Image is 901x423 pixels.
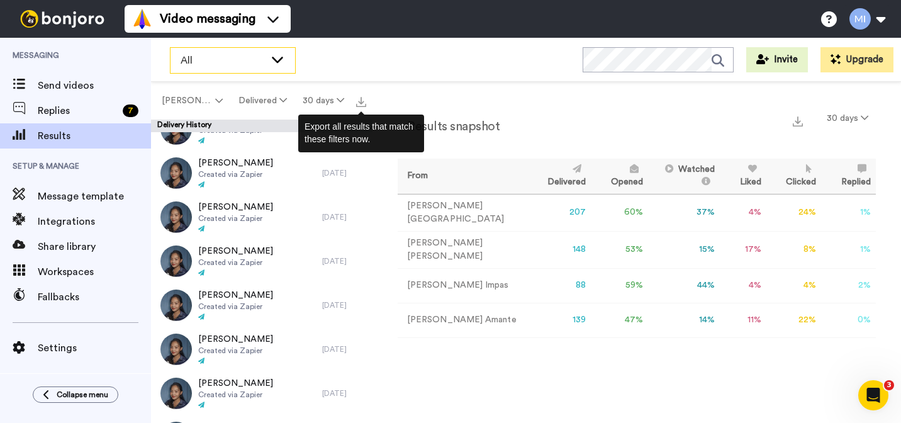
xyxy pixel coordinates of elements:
[591,231,648,268] td: 53 %
[766,268,822,303] td: 4 %
[398,194,528,231] td: [PERSON_NAME] [GEOGRAPHIC_DATA]
[648,159,720,194] th: Watched
[648,303,720,337] td: 14 %
[230,89,294,112] button: Delivered
[821,303,876,337] td: 0 %
[198,201,273,213] span: [PERSON_NAME]
[160,10,255,28] span: Video messaging
[198,346,273,356] span: Created via Zapier
[38,189,151,204] span: Message template
[38,103,118,118] span: Replies
[528,159,591,194] th: Delivered
[295,89,352,112] button: 30 days
[160,290,192,321] img: cb0e8877-d657-4c17-96b5-46206da97b8b-thumb.jpg
[198,377,273,390] span: [PERSON_NAME]
[151,239,372,283] a: [PERSON_NAME]Created via Zapier[DATE]
[38,214,151,229] span: Integrations
[648,194,720,231] td: 37 %
[819,107,876,130] button: 30 days
[198,333,273,346] span: [PERSON_NAME]
[591,268,648,303] td: 59 %
[746,47,808,72] button: Invite
[198,157,273,169] span: [PERSON_NAME]
[766,194,822,231] td: 24 %
[766,303,822,337] td: 22 %
[820,47,893,72] button: Upgrade
[15,10,109,28] img: bj-logo-header-white.svg
[154,89,230,112] button: [PERSON_NAME]
[322,388,366,398] div: [DATE]
[720,268,766,303] td: 4 %
[322,168,366,178] div: [DATE]
[720,303,766,337] td: 11 %
[57,390,108,400] span: Collapse menu
[352,91,370,110] button: Export all results that match these filters now.
[151,327,372,371] a: [PERSON_NAME]Created via Zapier[DATE]
[123,104,138,117] div: 7
[198,169,273,179] span: Created via Zapier
[151,151,372,195] a: [PERSON_NAME]Created via Zapier[DATE]
[322,212,366,222] div: [DATE]
[38,341,151,356] span: Settings
[648,268,720,303] td: 44 %
[528,231,591,268] td: 148
[591,303,648,337] td: 47 %
[398,303,528,337] td: [PERSON_NAME] Amante
[151,195,372,239] a: [PERSON_NAME]Created via Zapier[DATE]
[528,303,591,337] td: 139
[198,302,273,312] span: Created via Zapier
[160,378,192,409] img: 227c8b6d-7dbc-4f9a-bd42-b9ce7aca5ced-thumb.jpg
[398,268,528,303] td: [PERSON_NAME] Impas
[528,268,591,303] td: 88
[821,231,876,268] td: 1 %
[151,371,372,415] a: [PERSON_NAME]Created via Zapier[DATE]
[858,380,888,410] iframe: Intercom live chat
[766,159,822,194] th: Clicked
[198,245,273,257] span: [PERSON_NAME]
[160,334,192,365] img: b3227d83-08fd-4dd1-9c93-1d342df664d4-thumb.jpg
[151,120,372,132] div: Delivery History
[160,201,192,233] img: 05157437-11da-4056-ab76-f7e6f2059b92-thumb.jpg
[198,390,273,400] span: Created via Zapier
[356,97,366,107] img: export.svg
[766,231,822,268] td: 8 %
[789,111,807,130] button: Export a summary of each team member’s results that match this filter now.
[160,157,192,189] img: dd6839b0-e33e-425d-9d7e-fd0536a069af-thumb.jpg
[528,194,591,231] td: 207
[793,116,803,127] img: export.svg
[160,245,192,277] img: a5a9c418-26f4-4491-95e2-0e5e441362b8-thumb.jpg
[591,159,648,194] th: Opened
[38,264,151,279] span: Workspaces
[198,289,273,302] span: [PERSON_NAME]
[821,268,876,303] td: 2 %
[181,53,265,68] span: All
[821,159,876,194] th: Replied
[720,231,766,268] td: 17 %
[38,290,151,305] span: Fallbacks
[720,194,766,231] td: 4 %
[398,120,500,133] h2: Results snapshot
[132,9,152,29] img: vm-color.svg
[38,239,151,254] span: Share library
[821,194,876,231] td: 1 %
[720,159,766,194] th: Liked
[322,300,366,310] div: [DATE]
[151,283,372,327] a: [PERSON_NAME]Created via Zapier[DATE]
[591,194,648,231] td: 60 %
[398,159,528,194] th: From
[298,115,424,152] div: Export all results that match these filters now.
[33,386,118,403] button: Collapse menu
[38,78,151,93] span: Send videos
[648,231,720,268] td: 15 %
[322,344,366,354] div: [DATE]
[38,128,151,144] span: Results
[322,256,366,266] div: [DATE]
[398,231,528,268] td: [PERSON_NAME] [PERSON_NAME]
[162,94,213,107] span: [PERSON_NAME]
[198,213,273,223] span: Created via Zapier
[198,257,273,268] span: Created via Zapier
[884,380,894,390] span: 3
